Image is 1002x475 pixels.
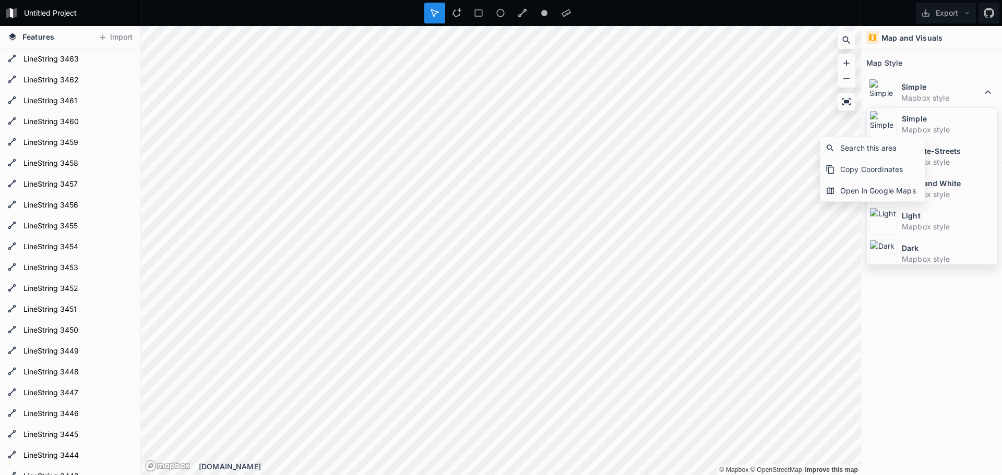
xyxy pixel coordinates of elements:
div: [DOMAIN_NAME] [199,461,861,472]
a: Mapbox logo [145,460,190,472]
dt: Satellite-Streets [902,145,995,156]
div: Copy Coordinates [820,159,925,180]
dd: Mapbox style [901,92,982,103]
dd: Mapbox style [902,189,995,200]
dd: Mapbox style [902,156,995,167]
dd: Mapbox style [902,124,995,135]
img: Light [869,208,897,235]
dd: Mapbox style [902,221,995,232]
a: OpenStreetMap [750,466,802,473]
button: Import [93,29,138,46]
span: Features [22,31,54,42]
div: Search this area [820,137,925,159]
img: Simple [869,79,896,106]
h4: Map and Visuals [881,32,943,43]
dt: Simple [902,113,995,124]
dt: Dark [902,242,995,253]
img: Dark [869,240,897,267]
a: Map feedback [805,466,858,473]
h2: Map Style [866,55,902,71]
dt: Black and White [902,178,995,189]
button: Export [916,3,976,23]
dd: Mapbox style [902,253,995,264]
dt: Simple [901,81,982,92]
div: Open in Google Maps [820,180,925,201]
dt: Light [902,210,995,221]
a: Mapbox [719,466,748,473]
img: Simple [869,111,897,138]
